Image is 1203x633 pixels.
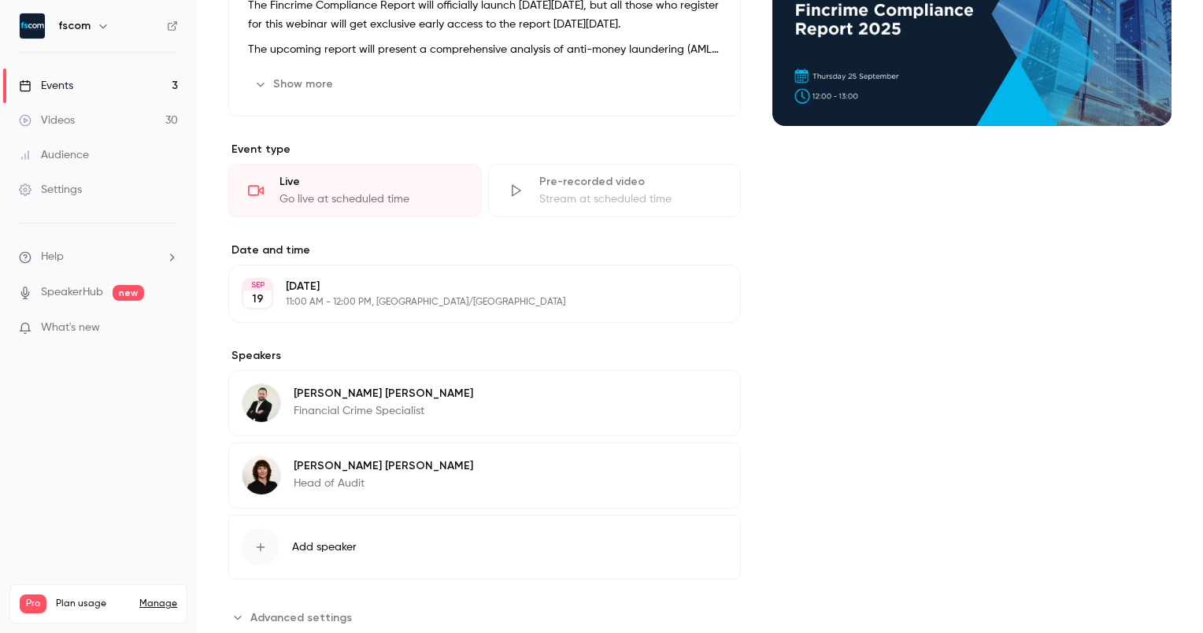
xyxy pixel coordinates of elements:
[243,279,272,291] div: SEP
[228,142,741,157] p: Event type
[113,285,144,301] span: new
[19,249,178,265] li: help-dropdown-opener
[294,403,473,419] p: Financial Crime Specialist
[294,386,473,402] p: [PERSON_NAME] [PERSON_NAME]
[20,13,45,39] img: fscom
[279,174,462,190] div: Live
[228,515,741,579] button: Add speaker
[242,384,280,422] img: Evan McGookin
[228,370,741,436] div: Evan McGookin[PERSON_NAME] [PERSON_NAME]Financial Crime Specialist
[539,174,722,190] div: Pre-recorded video
[286,296,657,309] p: 11:00 AM - 12:00 PM, [GEOGRAPHIC_DATA]/[GEOGRAPHIC_DATA]
[19,78,73,94] div: Events
[19,113,75,128] div: Videos
[228,164,482,217] div: LiveGo live at scheduled time
[228,242,741,258] label: Date and time
[159,321,178,335] iframe: Noticeable Trigger
[286,279,657,294] p: [DATE]
[56,598,130,610] span: Plan usage
[294,476,473,491] p: Head of Audit
[228,348,741,364] label: Speakers
[292,539,357,555] span: Add speaker
[248,40,721,59] p: The upcoming report will present a comprehensive analysis of anti-money laundering (AML) complian...
[294,458,473,474] p: [PERSON_NAME] [PERSON_NAME]
[228,605,361,630] button: Advanced settings
[58,18,91,34] h6: fscom
[488,164,742,217] div: Pre-recorded videoStream at scheduled time
[279,191,462,207] div: Go live at scheduled time
[252,291,264,307] p: 19
[41,284,103,301] a: SpeakerHub
[228,605,741,630] section: Advanced settings
[19,147,89,163] div: Audience
[248,72,342,97] button: Show more
[41,320,100,336] span: What's new
[20,594,46,613] span: Pro
[242,457,280,494] img: Nicola Hanratty
[19,182,82,198] div: Settings
[250,609,352,626] span: Advanced settings
[539,191,722,207] div: Stream at scheduled time
[139,598,177,610] a: Manage
[228,442,741,509] div: Nicola Hanratty[PERSON_NAME] [PERSON_NAME]Head of Audit
[41,249,64,265] span: Help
